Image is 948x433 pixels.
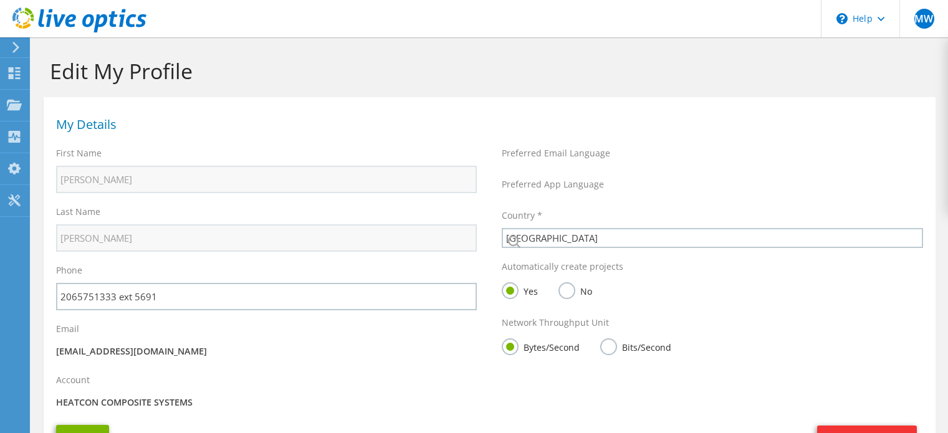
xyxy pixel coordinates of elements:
[502,178,604,191] label: Preferred App Language
[502,260,623,273] label: Automatically create projects
[600,338,671,354] label: Bits/Second
[56,396,477,409] p: HEATCON COMPOSITE SYSTEMS
[914,9,934,29] span: MW
[56,323,79,335] label: Email
[56,264,82,277] label: Phone
[502,316,609,329] label: Network Throughput Unit
[502,282,538,298] label: Yes
[56,118,917,131] h1: My Details
[558,282,592,298] label: No
[502,338,580,354] label: Bytes/Second
[50,58,923,84] h1: Edit My Profile
[502,209,542,222] label: Country *
[56,147,102,159] label: First Name
[836,13,848,24] svg: \n
[56,345,477,358] p: [EMAIL_ADDRESS][DOMAIN_NAME]
[56,374,90,386] label: Account
[56,206,100,218] label: Last Name
[502,147,610,159] label: Preferred Email Language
